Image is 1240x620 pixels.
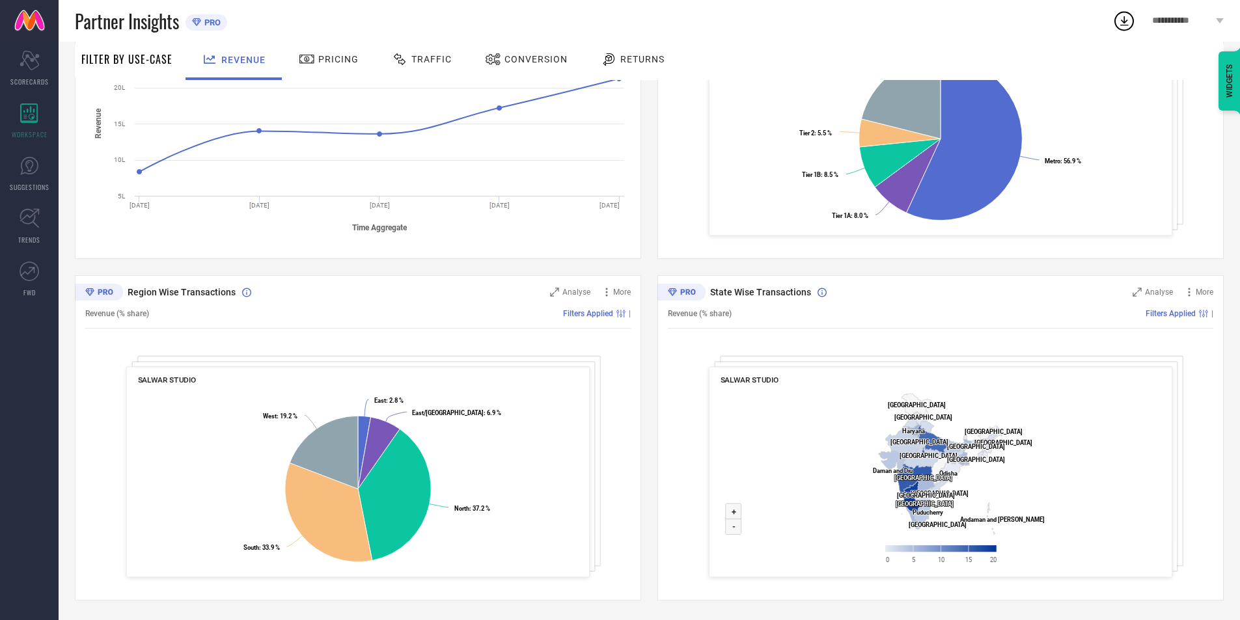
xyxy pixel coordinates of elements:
span: Filters Applied [563,309,613,318]
text: [GEOGRAPHIC_DATA] [897,492,955,499]
text: : 2.8 % [374,397,404,404]
span: PRO [201,18,221,27]
text: : 5.5 % [799,129,832,137]
span: Filter By Use-Case [81,51,172,67]
text: [GEOGRAPHIC_DATA] [965,428,1023,435]
div: Premium [657,284,706,303]
span: Revenue (% share) [668,309,732,318]
text: Puducherry [913,509,943,516]
span: Analyse [1145,288,1173,297]
div: Open download list [1112,9,1136,33]
text: [GEOGRAPHIC_DATA] [911,490,969,497]
span: Filters Applied [1146,309,1196,318]
text: [DATE] [599,202,620,209]
text: 0 [886,556,889,563]
text: 15 [965,556,972,563]
text: : 33.9 % [243,544,280,551]
text: : 37.2 % [454,505,490,512]
tspan: Tier 2 [799,129,814,137]
text: [GEOGRAPHIC_DATA] [894,474,952,481]
tspan: Tier 1A [832,212,851,219]
span: Traffic [411,54,452,64]
span: Revenue [221,55,266,65]
text: : 8.0 % [832,212,868,219]
span: Analyse [562,288,590,297]
tspan: Tier 1B [803,171,821,178]
text: 10 [938,556,944,563]
span: More [1196,288,1213,297]
tspan: North [454,505,469,512]
text: Andaman and [PERSON_NAME] [960,516,1045,523]
text: 15L [114,120,126,128]
div: Premium [75,284,123,303]
text: : 19.2 % [263,412,297,420]
text: [DATE] [489,202,510,209]
svg: Zoom [1133,288,1142,297]
text: 20 [990,556,997,563]
span: SCORECARDS [10,77,49,87]
text: Haryana [902,427,925,435]
span: More [613,288,631,297]
text: [GEOGRAPHIC_DATA] [896,500,954,507]
text: [DATE] [370,202,390,209]
span: SALWAR STUDIO [138,375,197,384]
text: Daman and Diu [873,467,913,474]
tspan: Metro [1045,157,1060,165]
text: [DATE] [130,202,150,209]
text: : 6.9 % [412,409,501,416]
span: | [1211,309,1213,318]
text: : 8.5 % [803,171,839,178]
tspan: Revenue [94,108,103,139]
text: Odisha [939,470,958,477]
text: [GEOGRAPHIC_DATA] [890,438,948,446]
span: WORKSPACE [12,129,48,139]
text: [GEOGRAPHIC_DATA] [900,452,958,459]
svg: Zoom [550,288,559,297]
text: 20L [114,84,126,91]
span: | [629,309,631,318]
text: [GEOGRAPHIC_DATA] [894,414,952,421]
tspan: East [374,397,386,404]
tspan: East/[GEOGRAPHIC_DATA] [412,409,484,416]
text: - [732,522,736,532]
span: Conversion [504,54,568,64]
span: Partner Insights [75,8,179,34]
text: [DATE] [249,202,269,209]
tspan: Time Aggregate [352,223,407,232]
text: [GEOGRAPHIC_DATA] [909,521,967,528]
text: + [732,507,736,517]
span: State Wise Transactions [710,287,811,297]
span: SALWAR STUDIO [721,375,779,384]
span: Revenue (% share) [85,309,149,318]
tspan: West [263,412,277,420]
span: Returns [620,54,665,64]
text: [GEOGRAPHIC_DATA] [947,443,1005,450]
span: Region Wise Transactions [128,287,236,297]
span: SUGGESTIONS [10,182,49,192]
tspan: South [243,544,259,551]
text: [GEOGRAPHIC_DATA] [947,456,1005,463]
text: 5L [118,193,126,200]
span: FWD [23,288,36,297]
span: TRENDS [18,235,40,245]
text: : 56.9 % [1045,157,1081,165]
text: 5 [912,556,915,563]
span: Pricing [318,54,359,64]
text: [GEOGRAPHIC_DATA] [974,439,1032,446]
text: [GEOGRAPHIC_DATA] [888,401,946,409]
text: 10L [114,156,126,163]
